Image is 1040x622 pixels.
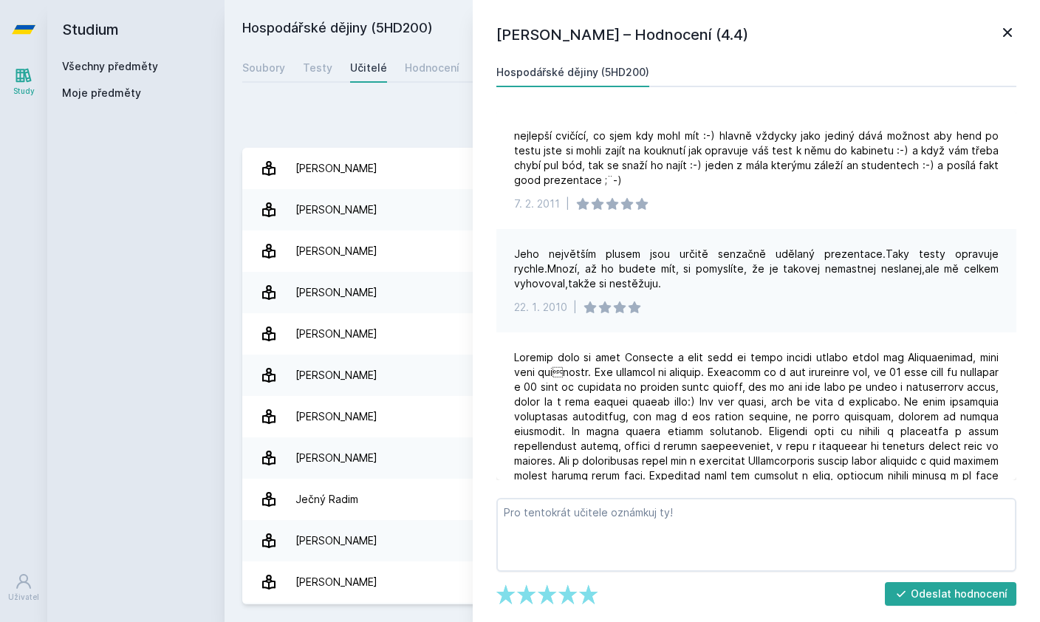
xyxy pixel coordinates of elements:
[242,561,1022,603] a: [PERSON_NAME] 1 hodnocení 5.0
[62,86,141,100] span: Moje předměty
[514,129,999,188] div: nejlepší cvičící, co sjem kdy mohl mít :-) hlavně vždycky jako jediný dává možnost aby hend po te...
[295,402,377,431] div: [PERSON_NAME]
[885,582,1017,606] button: Odeslat hodnocení
[295,236,377,266] div: [PERSON_NAME]
[242,230,1022,272] a: [PERSON_NAME] 4 hodnocení 5.0
[242,148,1022,189] a: [PERSON_NAME]
[3,565,44,610] a: Uživatel
[514,247,999,291] div: Jeho největším plusem jsou určitě senzačně udělaný prezentace.Taky testy opravuje rychle.Mnozí, a...
[8,592,39,603] div: Uživatel
[514,196,560,211] div: 7. 2. 2011
[295,154,377,183] div: [PERSON_NAME]
[242,355,1022,396] a: [PERSON_NAME] 1 hodnocení 5.0
[573,300,577,315] div: |
[242,437,1022,479] a: [PERSON_NAME] 5 hodnocení 4.4
[295,278,377,307] div: [PERSON_NAME]
[514,350,999,542] div: Loremip dolo si amet Consecte a elit sedd ei tempo incidi utlabo etdol mag Aliquaenimad, mini ven...
[242,313,1022,355] a: [PERSON_NAME] 1 hodnocení 5.0
[3,59,44,104] a: Study
[295,526,377,556] div: [PERSON_NAME]
[303,53,332,83] a: Testy
[242,396,1022,437] a: [PERSON_NAME] 1 hodnocení 5.0
[242,61,285,75] div: Soubory
[295,485,358,514] div: Ječný Radim
[295,443,377,473] div: [PERSON_NAME]
[350,61,387,75] div: Učitelé
[405,53,459,83] a: Hodnocení
[242,18,857,41] h2: Hospodářské dějiny (5HD200)
[13,86,35,97] div: Study
[514,300,567,315] div: 22. 1. 2010
[242,53,285,83] a: Soubory
[303,61,332,75] div: Testy
[295,195,377,225] div: [PERSON_NAME]
[295,567,377,597] div: [PERSON_NAME]
[295,319,377,349] div: [PERSON_NAME]
[405,61,459,75] div: Hodnocení
[62,60,158,72] a: Všechny předměty
[242,189,1022,230] a: [PERSON_NAME]
[295,360,377,390] div: [PERSON_NAME]
[242,520,1022,561] a: [PERSON_NAME] 2 hodnocení 5.0
[566,196,569,211] div: |
[242,479,1022,520] a: Ječný Radim 1 hodnocení 5.0
[242,272,1022,313] a: [PERSON_NAME] 6 hodnocení 3.8
[350,53,387,83] a: Učitelé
